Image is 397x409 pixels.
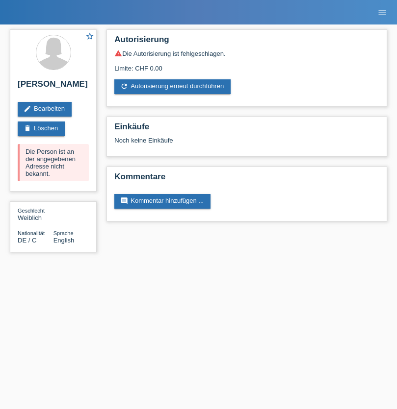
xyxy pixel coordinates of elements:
span: Nationalität [18,230,45,236]
a: commentKommentar hinzufügen ... [114,194,211,209]
span: Geschlecht [18,208,45,214]
a: editBearbeiten [18,102,72,117]
div: Limite: CHF 0.00 [114,57,379,72]
i: menu [377,8,387,18]
a: star_border [85,32,94,42]
a: deleteLöschen [18,121,65,136]
span: Deutschland / C / 28.11.2021 [18,237,36,244]
i: refresh [120,82,128,90]
h2: [PERSON_NAME] [18,79,89,94]
div: Die Autorisierung ist fehlgeschlagen. [114,49,379,57]
div: Noch keine Einkäufe [114,137,379,151]
span: English [53,237,75,244]
h2: Autorisierung [114,35,379,49]
i: delete [24,124,31,132]
a: refreshAutorisierung erneut durchführen [114,79,231,94]
span: Sprache [53,230,74,236]
i: star_border [85,32,94,41]
h2: Einkäufe [114,122,379,137]
div: Weiblich [18,207,53,221]
a: menu [372,9,392,15]
div: Die Person ist an der angegebenen Adresse nicht bekannt. [18,144,89,181]
i: edit [24,105,31,113]
i: comment [120,197,128,205]
i: warning [114,49,122,57]
h2: Kommentare [114,172,379,187]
